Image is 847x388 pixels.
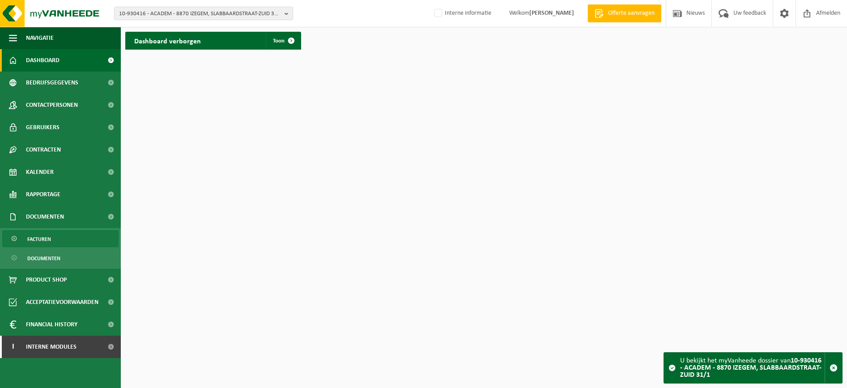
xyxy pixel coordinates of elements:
span: Gebruikers [26,116,60,139]
span: Financial History [26,313,77,336]
strong: [PERSON_NAME] [529,10,574,17]
div: U bekijkt het myVanheede dossier van [680,353,825,383]
span: Acceptatievoorwaarden [26,291,98,313]
span: Documenten [26,206,64,228]
span: Documenten [27,250,60,267]
a: Facturen [2,230,119,247]
a: Documenten [2,249,119,266]
span: Offerte aanvragen [606,9,657,18]
a: Toon [266,32,300,50]
span: Contracten [26,139,61,161]
span: Toon [273,38,285,44]
button: 10-930416 - ACADEM - 8870 IZEGEM, SLABBAARDSTRAAT-ZUID 31/1 [114,7,293,20]
h2: Dashboard verborgen [125,32,210,49]
label: Interne informatie [432,7,491,20]
span: Navigatie [26,27,54,49]
span: Product Shop [26,269,67,291]
span: Bedrijfsgegevens [26,72,78,94]
span: Dashboard [26,49,60,72]
span: 10-930416 - ACADEM - 8870 IZEGEM, SLABBAARDSTRAAT-ZUID 31/1 [119,7,281,21]
span: Contactpersonen [26,94,78,116]
span: Facturen [27,231,51,248]
strong: 10-930416 - ACADEM - 8870 IZEGEM, SLABBAARDSTRAAT-ZUID 31/1 [680,357,821,379]
span: I [9,336,17,358]
a: Offerte aanvragen [587,4,661,22]
span: Interne modules [26,336,77,358]
span: Rapportage [26,183,60,206]
span: Kalender [26,161,54,183]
